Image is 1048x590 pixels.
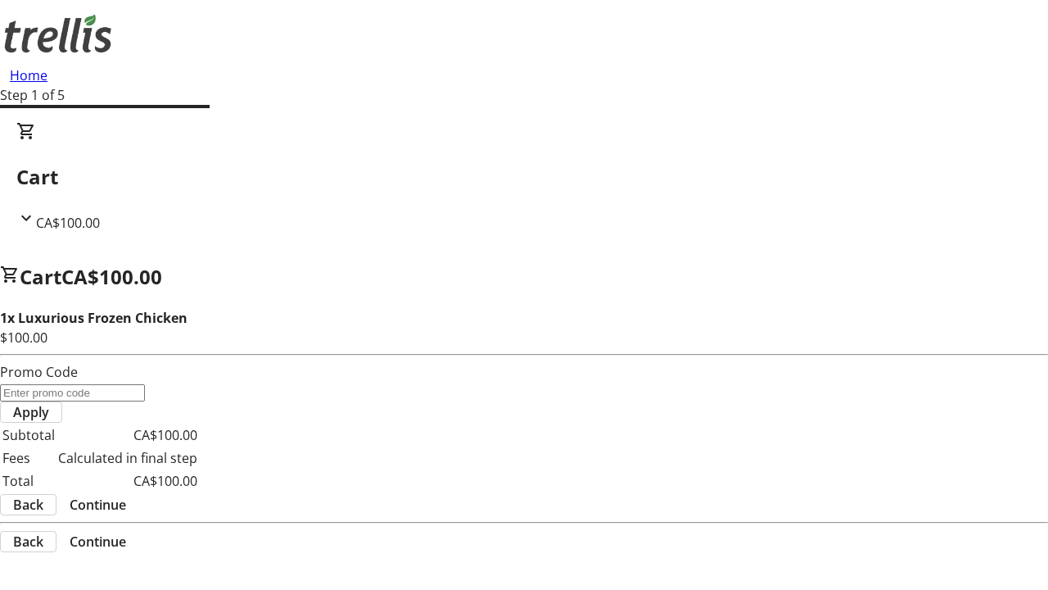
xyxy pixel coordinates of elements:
[2,470,56,492] td: Total
[70,532,126,551] span: Continue
[56,532,139,551] button: Continue
[2,424,56,446] td: Subtotal
[36,214,100,232] span: CA$100.00
[13,495,43,515] span: Back
[20,263,61,290] span: Cart
[57,470,198,492] td: CA$100.00
[56,495,139,515] button: Continue
[57,424,198,446] td: CA$100.00
[16,121,1032,233] div: CartCA$100.00
[2,447,56,469] td: Fees
[70,495,126,515] span: Continue
[13,532,43,551] span: Back
[13,402,49,422] span: Apply
[57,447,198,469] td: Calculated in final step
[16,162,1032,192] h2: Cart
[61,263,162,290] span: CA$100.00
